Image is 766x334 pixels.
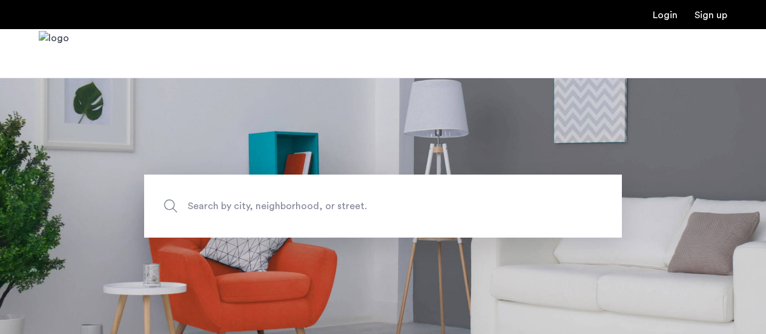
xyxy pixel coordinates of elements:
[39,31,69,76] img: logo
[188,198,522,214] span: Search by city, neighborhood, or street.
[653,10,678,20] a: Login
[144,175,622,238] input: Apartment Search
[695,10,727,20] a: Registration
[39,31,69,76] a: Cazamio Logo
